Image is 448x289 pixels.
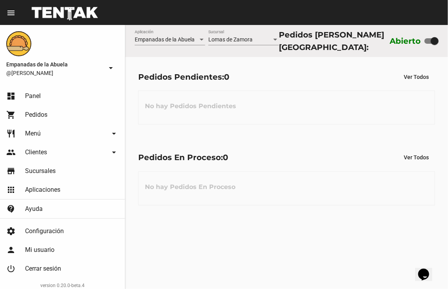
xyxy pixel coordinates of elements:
span: 0 [224,72,229,82]
mat-icon: arrow_drop_down [109,129,119,138]
button: Ver Todos [397,150,435,164]
span: @[PERSON_NAME] [6,69,103,77]
h3: No hay Pedidos En Proceso [139,175,242,199]
mat-icon: contact_support [6,204,16,214]
iframe: chat widget [415,258,440,281]
div: Pedidos En Proceso: [138,151,228,164]
mat-icon: dashboard [6,91,16,101]
span: Aplicaciones [25,186,60,194]
span: Sucursales [25,167,56,175]
mat-icon: arrow_drop_down [106,63,116,73]
span: Ver Todos [404,74,429,80]
span: Clientes [25,148,47,156]
span: Menú [25,130,41,137]
span: Ver Todos [404,154,429,161]
span: Configuración [25,227,64,235]
mat-icon: apps [6,185,16,194]
span: Empanadas de la Abuela [135,36,195,43]
mat-icon: shopping_cart [6,110,16,120]
span: Mi usuario [25,246,54,254]
span: Pedidos [25,111,47,119]
mat-icon: arrow_drop_down [109,148,119,157]
mat-icon: store [6,166,16,176]
span: Lomas de Zamora [208,36,253,43]
span: Empanadas de la Abuela [6,60,103,69]
mat-icon: person [6,245,16,255]
span: Ayuda [25,205,43,213]
mat-icon: settings [6,227,16,236]
span: 0 [223,153,228,162]
mat-icon: people [6,148,16,157]
span: Cerrar sesión [25,265,61,273]
mat-icon: restaurant [6,129,16,138]
label: Abierto [390,35,421,47]
mat-icon: menu [6,8,16,18]
img: f0136945-ed32-4f7c-91e3-a375bc4bb2c5.png [6,31,31,56]
mat-icon: power_settings_new [6,264,16,273]
button: Ver Todos [397,70,435,84]
h3: No hay Pedidos Pendientes [139,95,242,118]
span: Panel [25,92,41,100]
div: Pedidos [PERSON_NAME][GEOGRAPHIC_DATA]: [279,29,386,54]
div: Pedidos Pendientes: [138,71,229,83]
